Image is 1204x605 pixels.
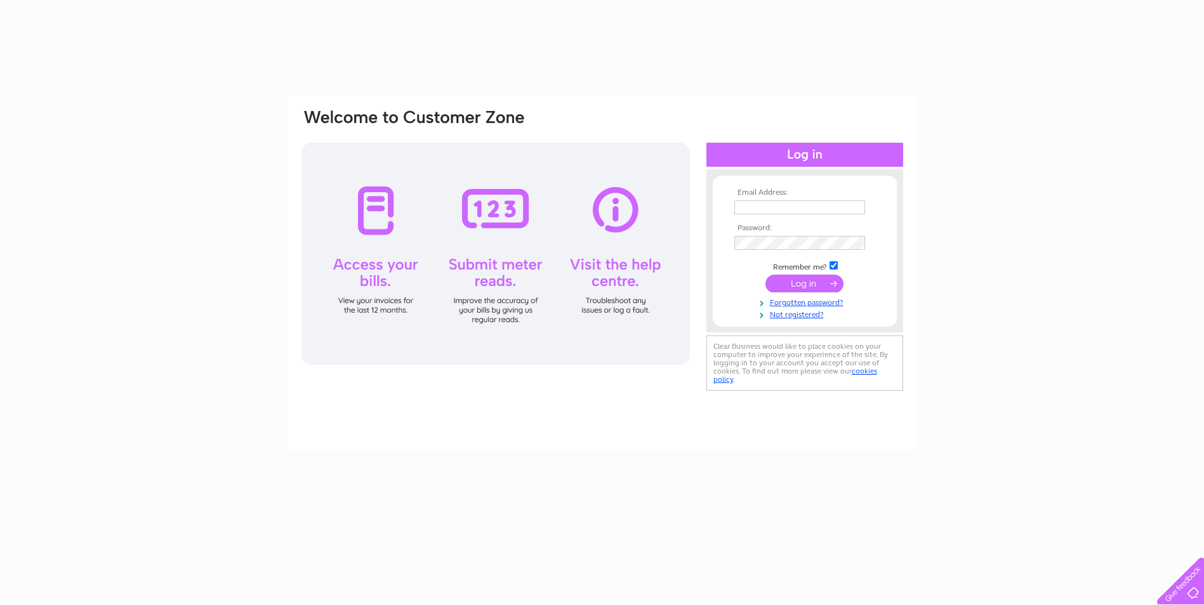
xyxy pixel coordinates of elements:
[706,335,903,391] div: Clear Business would like to place cookies on your computer to improve your experience of the sit...
[731,188,878,197] th: Email Address:
[731,224,878,233] th: Password:
[731,259,878,272] td: Remember me?
[713,367,877,384] a: cookies policy
[734,296,878,308] a: Forgotten password?
[765,275,843,292] input: Submit
[734,308,878,320] a: Not registered?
